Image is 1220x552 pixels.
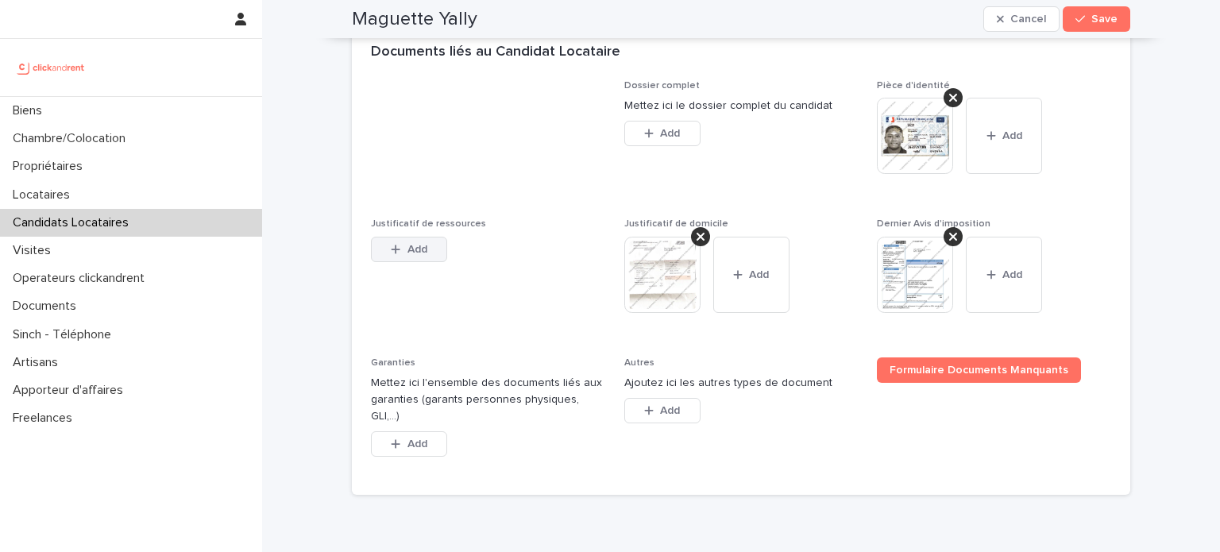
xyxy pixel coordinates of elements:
p: Mettez ici l'ensemble des documents liés aux garanties (garants personnes physiques, GLI,...) [371,375,605,424]
span: Add [1002,130,1022,141]
span: Add [407,438,427,450]
span: Autres [624,358,654,368]
p: Operateurs clickandrent [6,271,157,286]
p: Propriétaires [6,159,95,174]
button: Cancel [983,6,1060,32]
button: Add [713,237,790,313]
span: Dossier complet [624,81,700,91]
span: Justificatif de ressources [371,219,486,229]
span: Justificatif de domicile [624,219,728,229]
p: Visites [6,243,64,258]
span: Add [660,128,680,139]
p: Apporteur d'affaires [6,383,136,398]
span: Pièce d'identité [877,81,950,91]
p: Sinch - Téléphone [6,327,124,342]
span: Add [407,244,427,255]
button: Add [966,237,1042,313]
button: Save [1063,6,1130,32]
h2: Documents liés au Candidat Locataire [371,44,620,61]
p: Ajoutez ici les autres types de document [624,375,859,392]
button: Add [371,431,447,457]
span: Formulaire Documents Manquants [890,365,1068,376]
p: Biens [6,103,55,118]
a: Formulaire Documents Manquants [877,357,1081,383]
span: Garanties [371,358,415,368]
p: Artisans [6,355,71,370]
button: Add [624,398,701,423]
span: Add [749,269,769,280]
p: Documents [6,299,89,314]
button: Add [371,237,447,262]
span: Add [1002,269,1022,280]
p: Locataires [6,187,83,203]
p: Freelances [6,411,85,426]
button: Add [966,98,1042,174]
p: Candidats Locataires [6,215,141,230]
p: Mettez ici le dossier complet du candidat [624,98,859,114]
span: Add [660,405,680,416]
button: Add [624,121,701,146]
span: Save [1091,14,1118,25]
span: Dernier Avis d'imposition [877,219,990,229]
h2: Maguette Yally [352,8,477,31]
p: Chambre/Colocation [6,131,138,146]
img: UCB0brd3T0yccxBKYDjQ [13,52,90,83]
span: Cancel [1010,14,1046,25]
